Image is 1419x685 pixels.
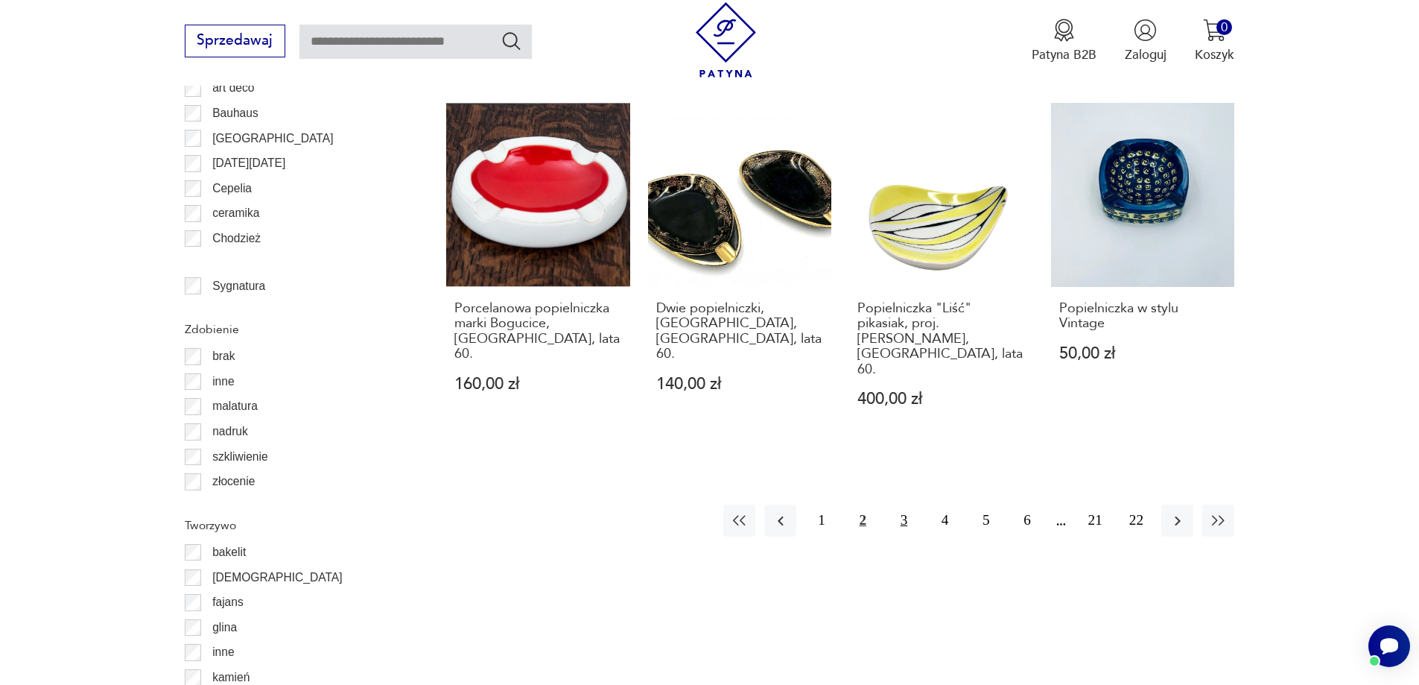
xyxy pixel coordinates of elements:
p: art deco [212,78,254,98]
p: Patyna B2B [1032,46,1096,63]
p: brak [212,347,235,366]
p: 400,00 zł [857,391,1025,407]
div: 0 [1216,19,1232,35]
p: 140,00 zł [656,376,824,392]
button: 4 [929,505,961,537]
img: Ikonka użytkownika [1134,19,1157,42]
h3: Dwie popielniczki, [GEOGRAPHIC_DATA], [GEOGRAPHIC_DATA], lata 60. [656,301,824,362]
button: Szukaj [501,30,522,51]
p: ceramika [212,203,259,223]
h3: Porcelanowa popielniczka marki Bogucice, [GEOGRAPHIC_DATA], lata 60. [454,301,622,362]
a: Popielniczka w stylu VintagePopielniczka w stylu Vintage50,00 zł [1051,103,1235,442]
button: 6 [1011,505,1043,537]
button: 5 [970,505,1002,537]
p: nadruk [212,422,248,441]
p: [GEOGRAPHIC_DATA] [212,129,333,148]
p: 160,00 zł [454,376,622,392]
p: Zdobienie [185,320,404,339]
button: 2 [847,505,879,537]
button: 1 [805,505,837,537]
p: malatura [212,397,258,416]
button: 22 [1120,505,1152,537]
a: Ikona medaluPatyna B2B [1032,19,1096,63]
p: Bauhaus [212,104,258,123]
p: glina [212,618,237,637]
iframe: Smartsupp widget button [1368,625,1410,667]
a: Sprzedawaj [185,36,285,48]
p: [DATE][DATE] [212,154,285,173]
p: Chodzież [212,229,261,248]
a: Dwie popielniczki, Chodzież, Polska, lata 60.Dwie popielniczki, [GEOGRAPHIC_DATA], [GEOGRAPHIC_DA... [648,103,832,442]
p: Ćmielów [212,253,257,273]
p: Cepelia [212,179,252,198]
p: Koszyk [1195,46,1234,63]
h3: Popielniczka w stylu Vintage [1059,301,1227,332]
p: [DEMOGRAPHIC_DATA] [212,568,342,587]
p: złocenie [212,472,255,491]
button: Zaloguj [1125,19,1166,63]
p: inne [212,643,234,662]
p: Zaloguj [1125,46,1166,63]
img: Patyna - sklep z meblami i dekoracjami vintage [688,2,764,78]
p: bakelit [212,543,246,562]
img: Ikona koszyka [1203,19,1226,42]
p: inne [212,372,234,391]
p: Tworzywo [185,516,404,535]
p: fajans [212,593,244,612]
h3: Popielniczka "Liść" pikasiak, proj. [PERSON_NAME], [GEOGRAPHIC_DATA], lata 60. [857,301,1025,377]
p: Sygnatura [212,277,265,296]
button: 21 [1079,505,1111,537]
button: 3 [888,505,920,537]
button: Sprzedawaj [185,25,285,57]
a: Porcelanowa popielniczka marki Bogucice, Polska, lata 60.Porcelanowa popielniczka marki Bogucice,... [446,103,630,442]
img: Ikona medalu [1053,19,1076,42]
button: 0Koszyk [1195,19,1234,63]
p: 50,00 zł [1059,346,1227,362]
a: Popielniczka "Liść" pikasiak, proj. D. Duszniak, Polska, lata 60.Popielniczka "Liść" pikasiak, pr... [849,103,1033,442]
button: Patyna B2B [1032,19,1096,63]
p: szkliwienie [212,447,268,467]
